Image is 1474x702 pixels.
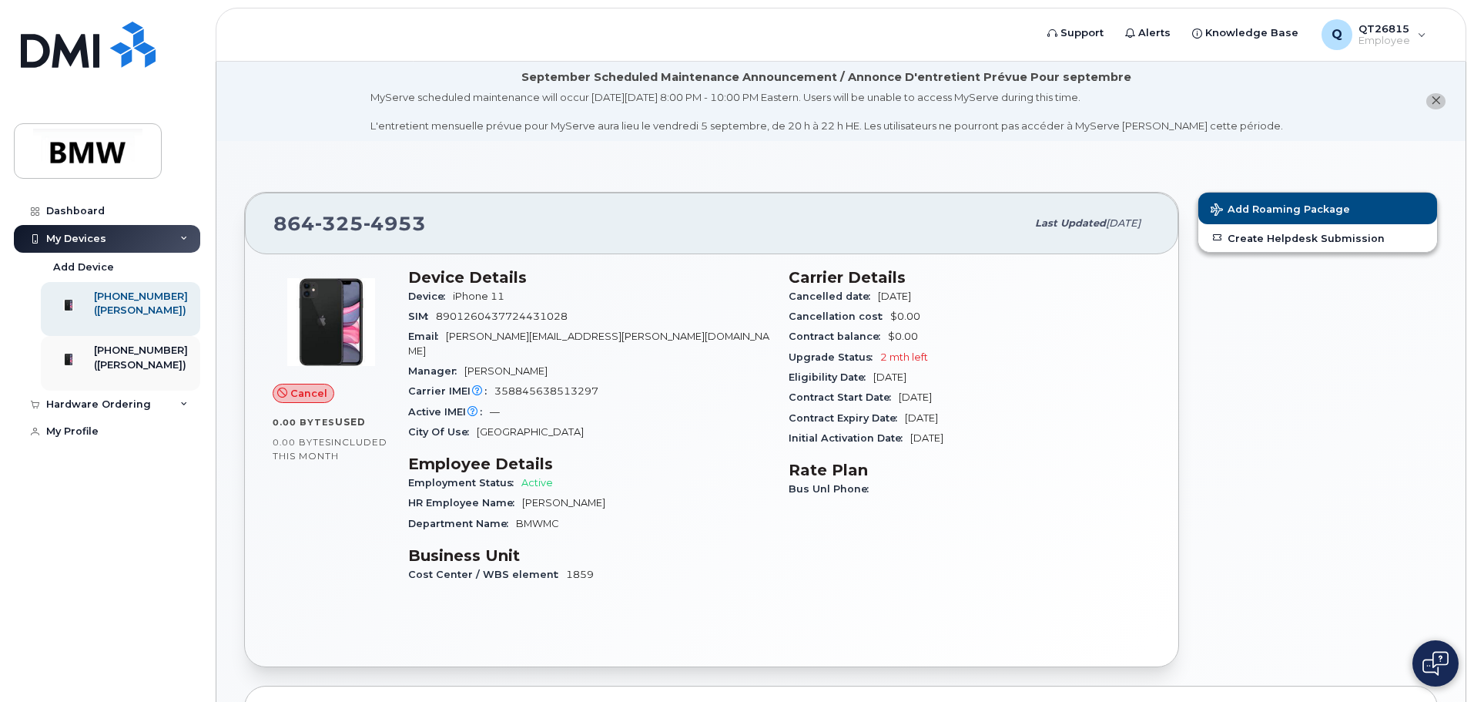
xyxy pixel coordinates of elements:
span: [DATE] [910,432,943,444]
span: 8901260437724431028 [436,311,568,322]
span: Upgrade Status [789,351,880,363]
span: Cancel [290,386,327,401]
span: Cancellation cost [789,311,890,322]
span: Manager [408,365,464,377]
span: [PERSON_NAME] [522,497,605,509]
span: 864 [273,212,426,235]
h3: Employee Details [408,455,770,473]
h3: Rate Plan [789,461,1151,479]
span: Add Roaming Package [1211,203,1350,218]
button: close notification [1426,93,1446,109]
span: HR Employee Name [408,497,522,509]
span: $0.00 [890,311,920,322]
span: 0.00 Bytes [273,417,335,428]
div: September Scheduled Maintenance Announcement / Annonce D'entretient Prévue Pour septembre [521,69,1131,86]
img: iPhone_11.jpg [285,276,377,368]
span: Bus Unl Phone [789,483,876,495]
span: Department Name [408,518,516,529]
span: Last updated [1035,217,1106,229]
span: [GEOGRAPHIC_DATA] [477,426,584,438]
span: 2 mth left [880,351,928,363]
span: Eligibility Date [789,371,873,383]
span: 358845638513297 [494,385,598,397]
span: [DATE] [905,412,938,424]
span: 4953 [363,212,426,235]
span: Active IMEI [408,406,490,418]
span: Initial Activation Date [789,432,910,444]
span: [PERSON_NAME] [464,365,548,377]
span: Contract balance [789,331,888,342]
span: [DATE] [1106,217,1141,229]
span: Email [408,331,446,342]
span: iPhone 11 [453,291,504,302]
span: Contract Start Date [789,391,899,403]
span: BMWMC [516,518,559,529]
a: Create Helpdesk Submission [1198,224,1437,252]
span: [DATE] [878,291,911,302]
span: 1859 [566,569,594,580]
span: [DATE] [899,391,932,403]
button: Add Roaming Package [1198,193,1437,224]
span: — [490,406,500,418]
span: Employment Status [408,477,521,489]
span: City Of Use [408,426,477,438]
span: Cost Center / WBS element [408,569,566,580]
h3: Device Details [408,268,770,287]
span: Device [408,291,453,302]
span: Active [521,477,553,489]
span: Contract Expiry Date [789,412,905,424]
span: 325 [315,212,363,235]
div: MyServe scheduled maintenance will occur [DATE][DATE] 8:00 PM - 10:00 PM Eastern. Users will be u... [370,90,1283,133]
span: used [335,416,366,428]
span: SIM [408,311,436,322]
span: Carrier IMEI [408,385,494,397]
span: Cancelled date [789,291,878,302]
span: $0.00 [888,331,918,342]
span: [PERSON_NAME][EMAIL_ADDRESS][PERSON_NAME][DOMAIN_NAME] [408,331,769,356]
img: Open chat [1422,651,1449,676]
span: 0.00 Bytes [273,437,331,448]
span: [DATE] [873,371,906,383]
h3: Carrier Details [789,268,1151,287]
span: included this month [273,436,387,462]
h3: Business Unit [408,546,770,565]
